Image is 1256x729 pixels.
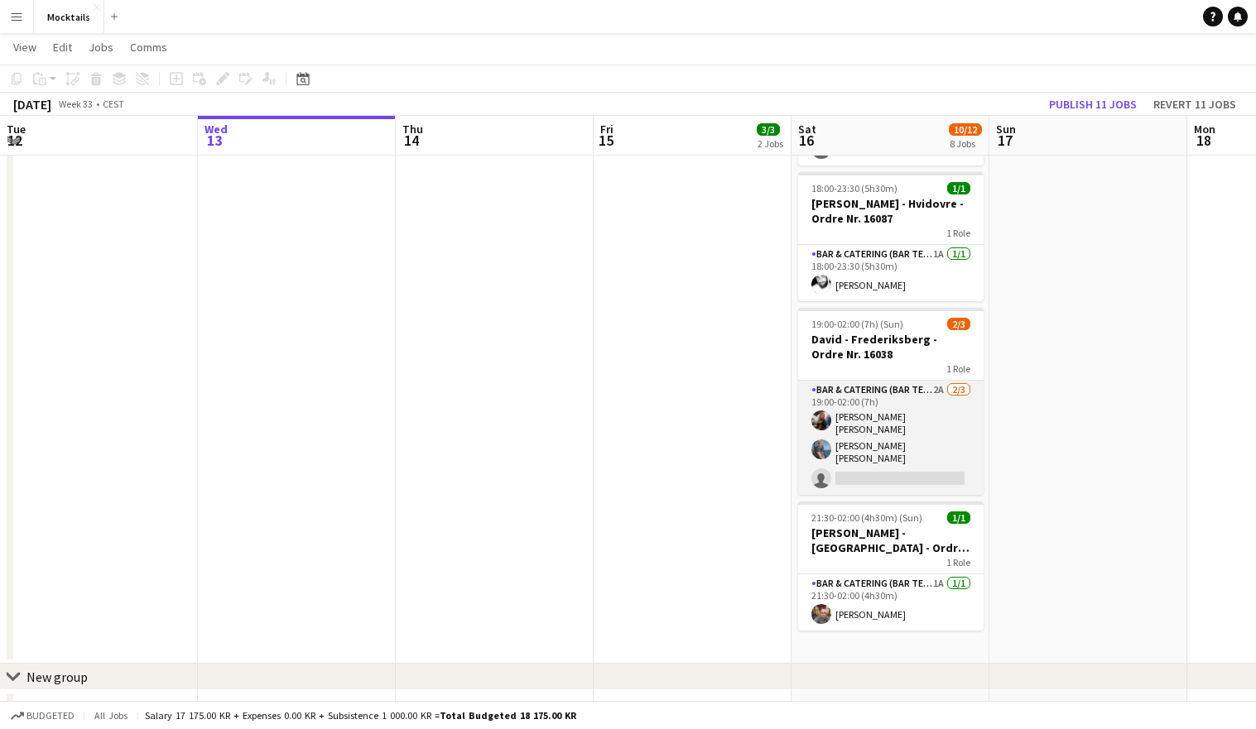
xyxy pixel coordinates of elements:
div: 2 Jobs [758,137,783,150]
span: 18 [1191,131,1215,150]
button: Mocktails [34,1,104,33]
span: Mon [1194,122,1215,137]
span: 15 [598,131,614,150]
div: Salary 17 175.00 KR + Expenses 0.00 KR + Subsistence 1 000.00 KR = [145,709,576,722]
span: 1/1 [947,511,970,524]
span: Fri [600,122,614,137]
span: Sun [996,122,1016,137]
span: 10/12 [949,123,982,136]
button: Budgeted [8,707,77,725]
a: View [7,36,43,58]
span: Total Budgeted 18 175.00 KR [440,709,576,722]
h3: [PERSON_NAME] - [GEOGRAPHIC_DATA] - Ordre Nr. 16155 [798,525,984,555]
a: Jobs [82,36,120,58]
h3: [PERSON_NAME] - Hvidovre - Ordre Nr. 16087 [798,196,984,226]
a: Edit [46,36,79,58]
span: Wed [205,122,228,137]
app-job-card: 19:00-02:00 (7h) (Sun)2/3David - Frederiksberg - Ordre Nr. 160381 RoleBar & Catering (Bar Tender)... [798,308,984,495]
div: New group [26,669,88,685]
app-card-role: Bar & Catering (Bar Tender)1A1/118:00-23:30 (5h30m)[PERSON_NAME] [798,245,984,301]
span: Tue [7,122,26,137]
span: 1 Role [946,556,970,568]
app-card-role: Bar & Catering (Bar Tender)2A2/319:00-02:00 (7h)[PERSON_NAME] [PERSON_NAME] [PERSON_NAME][PERSON_... [798,381,984,495]
span: 13 [202,131,228,150]
span: Comms [130,40,167,55]
span: 17 [994,131,1016,150]
span: 2/3 [947,318,970,330]
span: 14 [400,131,423,150]
span: 16 [796,131,816,150]
span: View [13,40,36,55]
button: Revert 11 jobs [1147,94,1243,115]
span: 21:30-02:00 (4h30m) (Sun) [811,511,922,524]
span: 3/3 [757,123,780,136]
app-job-card: 18:00-23:30 (5h30m)1/1[PERSON_NAME] - Hvidovre - Ordre Nr. 160871 RoleBar & Catering (Bar Tender)... [798,172,984,301]
div: [DATE] [13,96,51,113]
span: 1/1 [947,182,970,194]
span: Sat [798,122,816,137]
h3: David - Frederiksberg - Ordre Nr. 16038 [798,332,984,362]
span: 12 [4,131,26,150]
span: 18:00-23:30 (5h30m) [811,182,897,194]
a: Comms [123,36,174,58]
app-card-role: Bar & Catering (Bar Tender)1A1/121:30-02:00 (4h30m)[PERSON_NAME] [798,574,984,631]
span: 1 Role [946,362,970,375]
app-job-card: 21:30-02:00 (4h30m) (Sun)1/1[PERSON_NAME] - [GEOGRAPHIC_DATA] - Ordre Nr. 161551 RoleBar & Cateri... [798,501,984,631]
span: Budgeted [26,710,75,722]
span: All jobs [91,709,131,722]
span: Week 33 [55,98,96,110]
div: CEST [103,98,124,110]
span: 19:00-02:00 (7h) (Sun) [811,318,903,330]
span: Edit [53,40,72,55]
span: 1 Role [946,227,970,239]
span: Jobs [89,40,113,55]
button: Publish 11 jobs [1042,94,1143,115]
div: 8 Jobs [950,137,981,150]
span: Thu [402,122,423,137]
